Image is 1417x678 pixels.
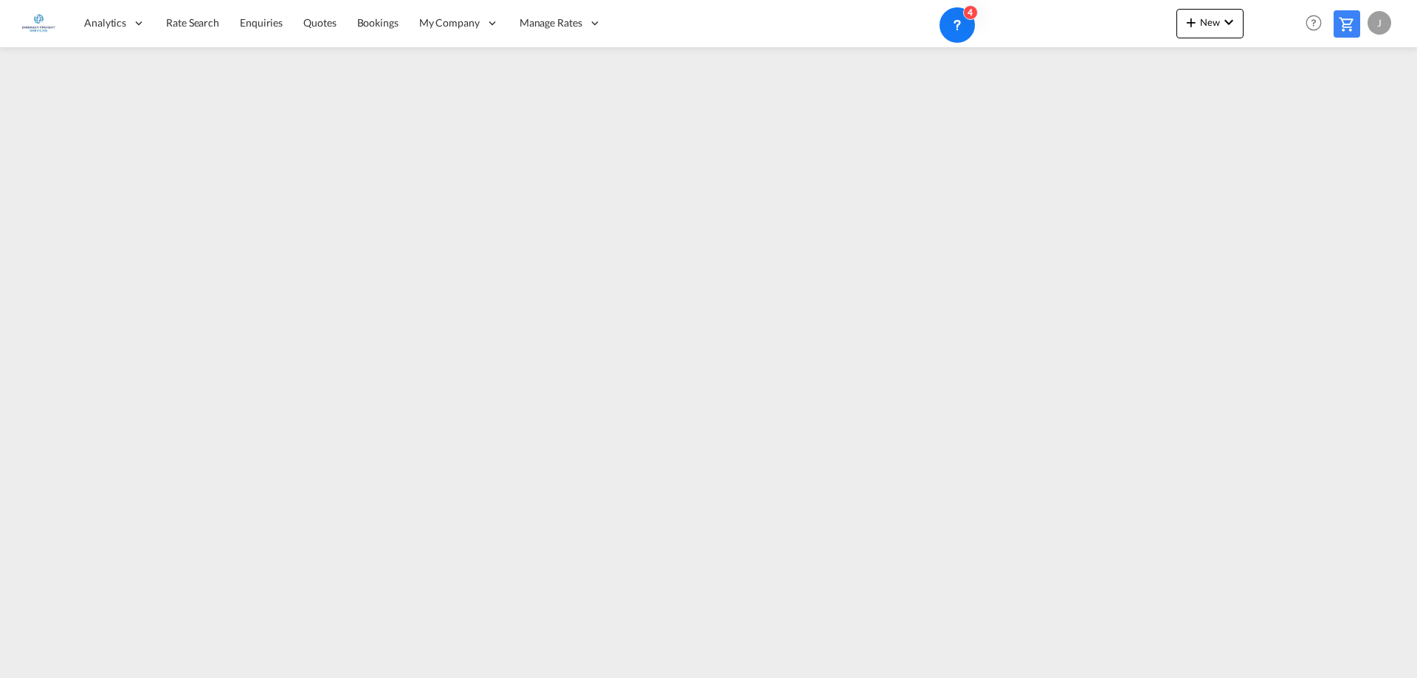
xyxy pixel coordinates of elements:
[22,7,55,40] img: e1326340b7c511ef854e8d6a806141ad.jpg
[1176,9,1244,38] button: icon-plus 400-fgNewicon-chevron-down
[1182,16,1238,28] span: New
[1368,11,1391,35] div: J
[419,15,480,30] span: My Company
[303,16,336,29] span: Quotes
[84,15,126,30] span: Analytics
[1182,13,1200,31] md-icon: icon-plus 400-fg
[1301,10,1326,35] span: Help
[357,16,399,29] span: Bookings
[166,16,219,29] span: Rate Search
[520,15,582,30] span: Manage Rates
[1220,13,1238,31] md-icon: icon-chevron-down
[1301,10,1334,37] div: Help
[240,16,283,29] span: Enquiries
